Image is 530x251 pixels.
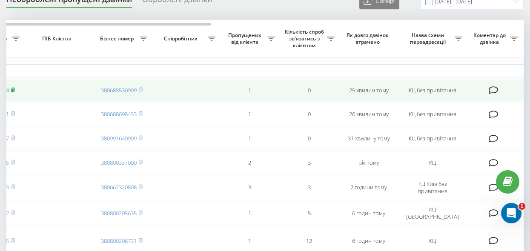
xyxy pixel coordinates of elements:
td: 1 [220,103,279,125]
a: 380800337000 [101,159,137,166]
td: КЦ без привітання [398,103,467,125]
a: 380662320808 [101,183,137,191]
td: 1 [220,79,279,102]
td: 0 [279,127,339,150]
span: ПІБ Клієнта [31,35,85,42]
a: 380991640909 [101,134,137,142]
span: Кількість спроб зв'язатись з клієнтом [284,29,327,48]
td: 0 [279,79,339,102]
td: 26 хвилин тому [339,103,398,125]
td: 1 [220,127,279,150]
a: 380800205635 [101,209,137,217]
td: 6 годин тому [339,201,398,225]
span: Як довго дзвінок втрачено [346,32,392,45]
td: 2 [220,151,279,174]
td: 25 хвилин тому [339,79,398,102]
span: Бізнес номер [96,35,140,42]
span: Коментар до дзвінка [471,32,510,45]
td: 31 хвилину тому [339,127,398,150]
span: Співробітник [156,35,208,42]
iframe: Intercom live chat [501,203,521,223]
span: 1 [519,203,525,210]
td: 3 [279,151,339,174]
td: 1 [220,201,279,225]
a: 380688698453 [101,110,137,118]
a: 380800208731 [101,237,137,245]
td: КЦ [GEOGRAPHIC_DATA] [398,201,467,225]
td: КЦ Київ без привітання [398,176,467,200]
span: Назва схеми переадресації [403,32,455,45]
td: 0 [279,103,339,125]
td: рік тому [339,151,398,174]
td: 2 години тому [339,176,398,200]
td: 5 [279,201,339,225]
td: КЦ без привітання [398,79,467,102]
td: 3 [279,176,339,200]
span: Пропущених від клієнта [224,32,267,45]
td: КЦ без привітання [398,127,467,150]
td: КЦ [398,151,467,174]
a: 380685530909 [101,86,137,94]
td: 3 [220,176,279,200]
